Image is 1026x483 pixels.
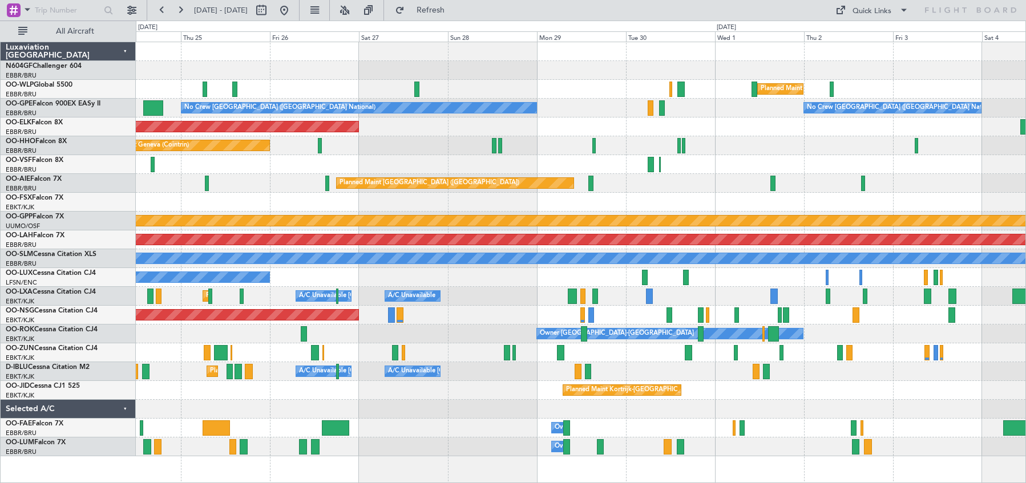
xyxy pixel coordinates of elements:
[853,6,891,17] div: Quick Links
[184,99,375,116] div: No Crew [GEOGRAPHIC_DATA] ([GEOGRAPHIC_DATA] National)
[299,363,511,380] div: A/C Unavailable [GEOGRAPHIC_DATA] ([GEOGRAPHIC_DATA] National)
[6,354,34,362] a: EBKT/KJK
[6,364,90,371] a: D-IBLUCessna Citation M2
[194,5,248,15] span: [DATE] - [DATE]
[715,31,804,42] div: Wed 1
[6,326,98,333] a: OO-ROKCessna Citation CJ4
[6,165,37,174] a: EBBR/BRU
[540,325,694,342] div: Owner [GEOGRAPHIC_DATA]-[GEOGRAPHIC_DATA]
[537,31,626,42] div: Mon 29
[95,137,189,154] div: Planned Maint Geneva (Cointrin)
[388,363,570,380] div: A/C Unavailable [GEOGRAPHIC_DATA]-[GEOGRAPHIC_DATA]
[830,1,914,19] button: Quick Links
[6,138,35,145] span: OO-HHO
[270,31,359,42] div: Fri 26
[6,184,37,193] a: EBBR/BRU
[359,31,448,42] div: Sat 27
[6,222,40,230] a: UUMO/OSF
[6,364,28,371] span: D-IBLU
[6,429,37,437] a: EBBR/BRU
[6,335,34,343] a: EBKT/KJK
[6,203,34,212] a: EBKT/KJK
[555,419,632,436] div: Owner Melsbroek Air Base
[555,438,632,455] div: Owner Melsbroek Air Base
[6,439,66,446] a: OO-LUMFalcon 7X
[6,194,63,201] a: OO-FSXFalcon 7X
[6,63,82,70] a: N604GFChallenger 604
[6,259,37,268] a: EBBR/BRU
[6,448,37,456] a: EBBR/BRU
[92,31,181,42] div: Wed 24
[448,31,537,42] div: Sun 28
[6,232,64,239] a: OO-LAHFalcon 7X
[299,287,511,305] div: A/C Unavailable [GEOGRAPHIC_DATA] ([GEOGRAPHIC_DATA] National)
[6,345,98,352] a: OO-ZUNCessna Citation CJ4
[6,232,33,239] span: OO-LAH
[35,2,100,19] input: Trip Number
[6,307,34,314] span: OO-NSG
[6,213,33,220] span: OO-GPP
[6,420,63,427] a: OO-FAEFalcon 7X
[6,128,37,136] a: EBBR/BRU
[388,287,435,305] div: A/C Unavailable
[6,420,32,427] span: OO-FAE
[6,297,34,306] a: EBKT/KJK
[13,22,124,40] button: All Aircraft
[6,391,34,400] a: EBKT/KJK
[6,176,62,182] a: OO-AIEFalcon 7X
[6,326,34,333] span: OO-ROK
[30,27,120,35] span: All Aircraft
[6,241,37,249] a: EBBR/BRU
[6,82,34,88] span: OO-WLP
[6,383,30,389] span: OO-JID
[181,31,270,42] div: Thu 25
[6,345,34,352] span: OO-ZUN
[6,90,37,99] a: EBBR/BRU
[390,1,458,19] button: Refresh
[6,278,37,287] a: LFSN/ENC
[6,157,63,164] a: OO-VSFFalcon 8X
[6,251,33,258] span: OO-SLM
[761,80,843,98] div: Planned Maint Milan (Linate)
[6,316,34,324] a: EBKT/KJK
[6,138,67,145] a: OO-HHOFalcon 8X
[804,31,893,42] div: Thu 2
[6,270,96,277] a: OO-LUXCessna Citation CJ4
[6,251,96,258] a: OO-SLMCessna Citation XLS
[6,100,33,107] span: OO-GPE
[6,439,34,446] span: OO-LUM
[6,372,34,381] a: EBKT/KJK
[6,63,33,70] span: N604GF
[6,109,37,117] a: EBBR/BRU
[6,307,98,314] a: OO-NSGCessna Citation CJ4
[6,119,63,126] a: OO-ELKFalcon 8X
[210,363,337,380] div: Planned Maint Nice ([GEOGRAPHIC_DATA])
[206,287,339,305] div: Planned Maint Kortrijk-[GEOGRAPHIC_DATA]
[6,289,96,295] a: OO-LXACessna Citation CJ4
[6,71,37,80] a: EBBR/BRU
[566,381,699,399] div: Planned Maint Kortrijk-[GEOGRAPHIC_DATA]
[6,100,100,107] a: OO-GPEFalcon 900EX EASy II
[6,147,37,155] a: EBBR/BRU
[6,119,31,126] span: OO-ELK
[6,270,33,277] span: OO-LUX
[6,383,80,389] a: OO-JIDCessna CJ1 525
[6,289,33,295] span: OO-LXA
[6,176,30,182] span: OO-AIE
[626,31,715,42] div: Tue 30
[138,23,157,33] div: [DATE]
[6,82,72,88] a: OO-WLPGlobal 5500
[807,99,998,116] div: No Crew [GEOGRAPHIC_DATA] ([GEOGRAPHIC_DATA] National)
[893,31,982,42] div: Fri 3
[407,6,455,14] span: Refresh
[340,174,519,192] div: Planned Maint [GEOGRAPHIC_DATA] ([GEOGRAPHIC_DATA])
[6,213,64,220] a: OO-GPPFalcon 7X
[717,23,736,33] div: [DATE]
[6,157,32,164] span: OO-VSF
[6,194,32,201] span: OO-FSX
